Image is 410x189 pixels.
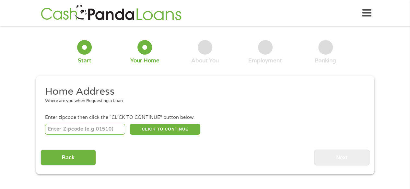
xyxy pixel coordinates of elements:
[130,124,200,135] button: CLICK TO CONTINUE
[39,4,183,22] img: GetLoanNow Logo
[315,57,336,64] div: Banking
[41,150,96,165] input: Back
[45,114,365,121] div: Enter zipcode then click the "CLICK TO CONTINUE" button below.
[45,98,360,104] div: Where are you when Requesting a Loan.
[45,124,125,135] input: Enter Zipcode (e.g 01510)
[314,150,369,165] input: Next
[78,57,91,64] div: Start
[45,85,360,98] h2: Home Address
[248,57,282,64] div: Employment
[191,57,219,64] div: About You
[130,57,159,64] div: Your Home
